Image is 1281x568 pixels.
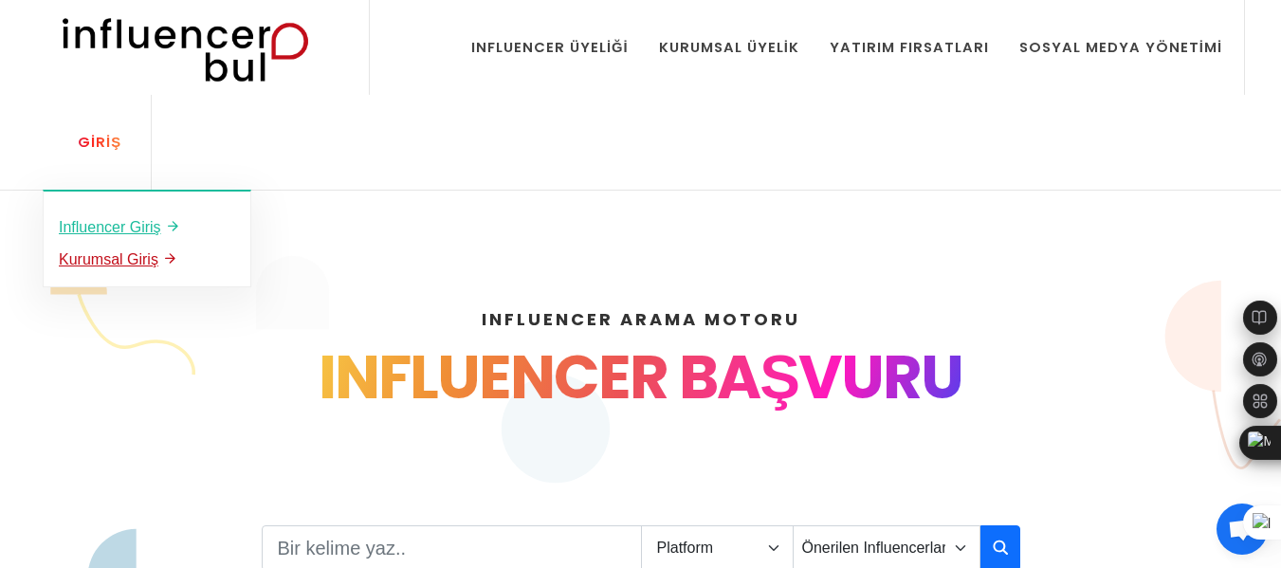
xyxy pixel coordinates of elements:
[1217,504,1268,555] div: Açık sohbet
[43,95,136,190] a: Giriş
[659,37,799,58] div: Kurumsal Üyelik
[830,37,989,58] div: Yatırım Fırsatları
[59,214,235,239] a: Influencer Giriş
[112,306,1170,332] h4: INFLUENCER ARAMA MOTORU
[59,251,158,267] u: Kurumsal Giriş
[112,332,1170,423] div: Influencer Başvuru
[1019,37,1222,58] div: Sosyal Medya Yönetimi
[471,37,629,58] div: Influencer Üyeliği
[59,219,161,235] u: Influencer Giriş
[57,132,121,153] div: Giriş
[59,247,235,271] a: Kurumsal Giriş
